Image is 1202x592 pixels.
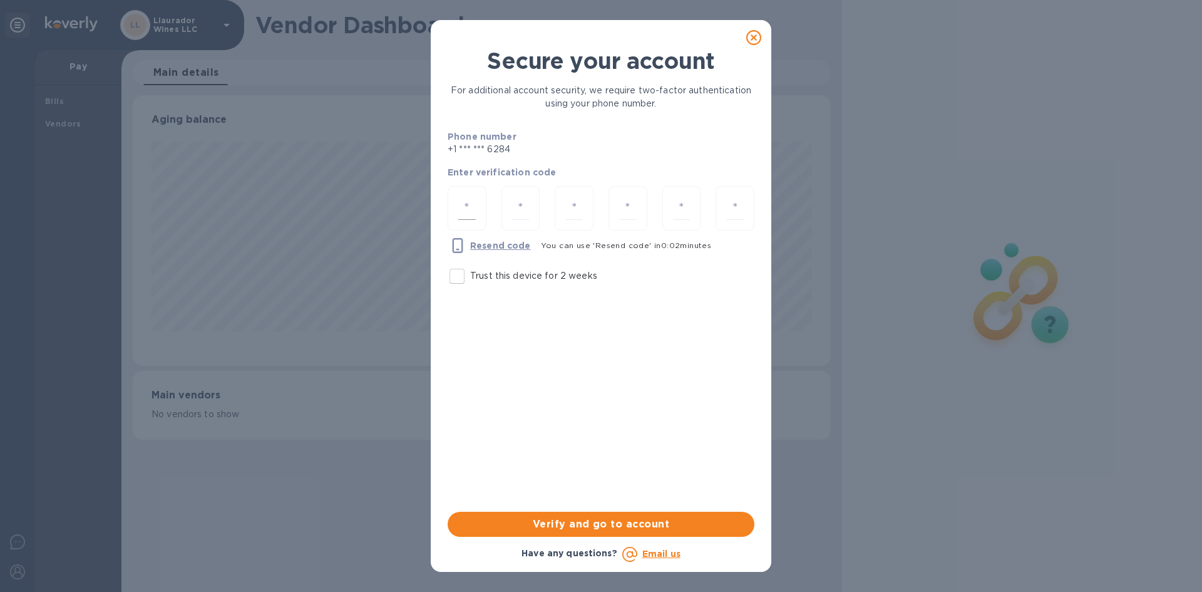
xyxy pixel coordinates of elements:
p: Enter verification code [448,166,754,179]
h1: Secure your account [448,48,754,74]
p: For additional account security, we require two-factor authentication using your phone number. [448,84,754,110]
span: You can use 'Resend code' in 0 : 02 minutes [541,241,712,250]
b: Have any questions? [521,548,617,558]
b: Phone number [448,132,516,142]
span: Verify and go to account [458,517,744,532]
a: Email us [642,549,681,559]
button: Verify and go to account [448,512,754,537]
p: Trust this device for 2 weeks [470,269,597,283]
u: Resend code [470,241,531,251]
